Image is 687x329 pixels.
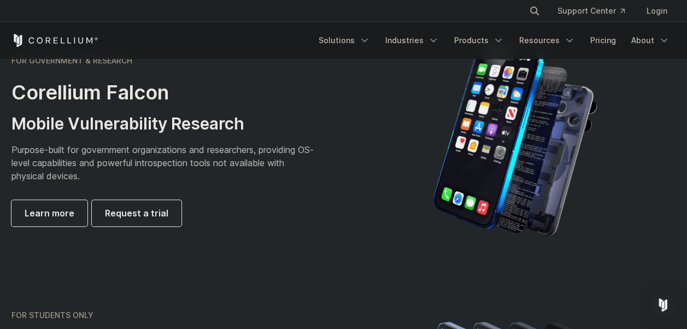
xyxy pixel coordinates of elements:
[11,34,98,47] a: Corellium Home
[516,1,676,21] div: Navigation Menu
[11,80,318,105] h2: Corellium Falcon
[448,31,510,50] a: Products
[11,143,318,183] p: Purpose-built for government organizations and researchers, providing OS-level capabilities and p...
[549,1,633,21] a: Support Center
[379,31,445,50] a: Industries
[11,56,132,66] h6: FOR GOVERNMENT & RESEARCH
[525,1,544,21] button: Search
[650,292,676,318] div: Open Intercom Messenger
[513,31,582,50] a: Resources
[312,31,676,50] div: Navigation Menu
[11,200,87,226] a: Learn more
[638,1,676,21] a: Login
[433,45,597,237] img: iPhone model separated into the mechanics used to build the physical device.
[92,200,181,226] a: Request a trial
[25,207,74,220] span: Learn more
[11,114,318,134] h3: Mobile Vulnerability Research
[584,31,623,50] a: Pricing
[11,310,93,320] h6: FOR STUDENTS ONLY
[312,31,377,50] a: Solutions
[625,31,676,50] a: About
[105,207,168,220] span: Request a trial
